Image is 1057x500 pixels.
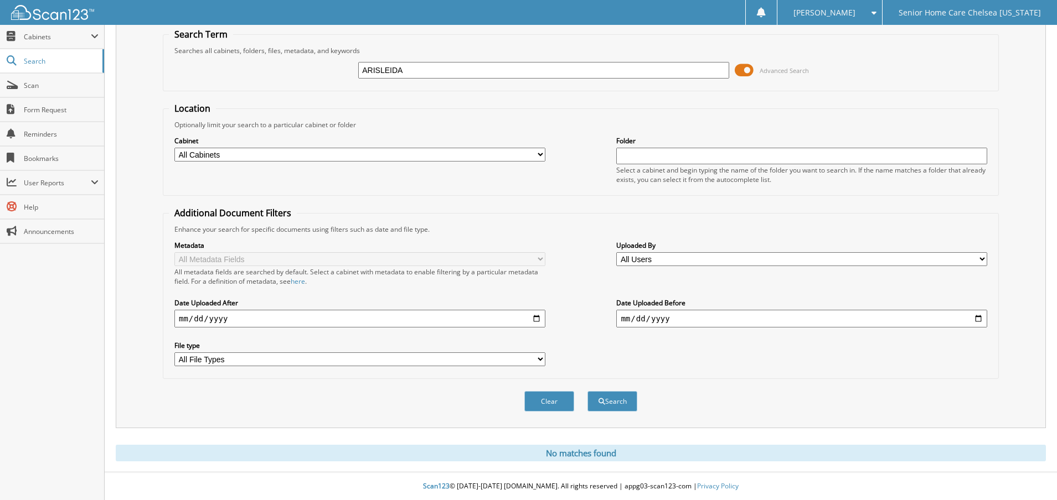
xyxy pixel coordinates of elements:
span: Search [24,56,97,66]
span: Help [24,202,99,212]
span: Bookmarks [24,154,99,163]
div: Enhance your search for specific documents using filters such as date and file type. [169,225,993,234]
div: Select a cabinet and begin typing the name of the folder you want to search in. If the name match... [616,165,987,184]
input: start [174,310,545,327]
a: here [291,277,305,286]
label: Metadata [174,241,545,250]
div: © [DATE]-[DATE] [DOMAIN_NAME]. All rights reserved | appg03-scan123-com | [105,473,1057,500]
span: Scan123 [423,481,450,491]
img: scan123-logo-white.svg [11,5,94,20]
button: Search [587,391,637,412]
label: File type [174,341,545,350]
a: Privacy Policy [697,481,739,491]
span: Form Request [24,105,99,114]
label: Date Uploaded After [174,298,545,308]
div: All metadata fields are searched by default. Select a cabinet with metadata to enable filtering b... [174,267,545,286]
button: Clear [524,391,574,412]
span: Reminders [24,129,99,139]
legend: Location [169,102,216,114]
span: Senior Home Care Chelsea [US_STATE] [899,9,1041,16]
label: Date Uploaded Before [616,298,987,308]
label: Folder [616,136,987,145]
div: Searches all cabinets, folders, files, metadata, and keywords [169,46,993,55]
span: [PERSON_NAME] [793,9,855,16]
label: Cabinet [174,136,545,145]
div: No matches found [116,445,1046,461]
div: Optionally limit your search to a particular cabinet or folder [169,120,993,129]
span: Announcements [24,227,99,236]
label: Uploaded By [616,241,987,250]
span: Advanced Search [760,66,809,75]
span: Cabinets [24,32,91,41]
input: end [616,310,987,327]
iframe: Chat Widget [1002,447,1057,500]
span: Scan [24,81,99,90]
legend: Search Term [169,28,233,40]
span: User Reports [24,178,91,187]
legend: Additional Document Filters [169,207,297,219]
